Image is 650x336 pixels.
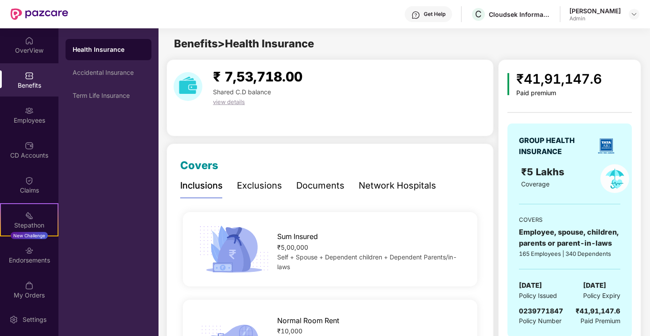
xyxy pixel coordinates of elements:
span: Self + Spouse + Dependent children + Dependent Parents/in-laws [277,253,457,270]
img: svg+xml;base64,PHN2ZyBpZD0iRHJvcGRvd24tMzJ4MzIiIHhtbG5zPSJodHRwOi8vd3d3LnczLm9yZy8yMDAwL3N2ZyIgd2... [631,11,638,18]
img: svg+xml;base64,PHN2ZyBpZD0iRW1wbG95ZWVzIiB4bWxucz0iaHR0cDovL3d3dy53My5vcmcvMjAwMC9zdmciIHdpZHRoPS... [25,106,34,115]
div: Accidental Insurance [73,69,144,76]
div: Paid premium [516,89,602,97]
div: Stepathon [1,221,58,230]
span: Policy Number [519,317,561,324]
div: GROUP HEALTH INSURANCE [519,135,592,157]
div: Get Help [424,11,445,18]
span: Policy Expiry [583,291,620,301]
img: svg+xml;base64,PHN2ZyBpZD0iRW5kb3JzZW1lbnRzIiB4bWxucz0iaHR0cDovL3d3dy53My5vcmcvMjAwMC9zdmciIHdpZH... [25,246,34,255]
span: Policy Issued [519,291,557,301]
span: ₹5 Lakhs [521,166,567,178]
span: Coverage [521,180,549,188]
div: Documents [296,179,344,193]
span: Benefits > Health Insurance [174,37,314,50]
div: Term Life Insurance [73,92,144,99]
img: icon [507,73,510,95]
span: view details [213,98,245,105]
span: Paid Premium [580,316,620,326]
span: Sum Insured [277,231,318,242]
div: Cloudsek Information Security Private Limited [489,10,551,19]
span: Covers [180,159,218,172]
img: svg+xml;base64,PHN2ZyBpZD0iQmVuZWZpdHMiIHhtbG5zPSJodHRwOi8vd3d3LnczLm9yZy8yMDAwL3N2ZyIgd2lkdGg9Ij... [25,71,34,80]
img: insurerLogo [595,135,618,158]
img: icon [196,223,271,275]
div: Network Hospitals [359,179,436,193]
span: C [475,9,482,19]
img: svg+xml;base64,PHN2ZyBpZD0iU2V0dGluZy0yMHgyMCIgeG1sbnM9Imh0dHA6Ly93d3cudzMub3JnLzIwMDAvc3ZnIiB3aW... [9,315,18,324]
div: ₹5,00,000 [277,243,464,252]
span: Normal Room Rent [277,315,339,326]
img: svg+xml;base64,PHN2ZyBpZD0iSGVscC0zMngzMiIgeG1sbnM9Imh0dHA6Ly93d3cudzMub3JnLzIwMDAvc3ZnIiB3aWR0aD... [411,11,420,19]
div: Health Insurance [73,45,144,54]
span: Shared C.D balance [213,88,271,96]
div: ₹10,000 [277,326,464,336]
div: Admin [569,15,621,22]
div: [PERSON_NAME] [569,7,621,15]
img: svg+xml;base64,PHN2ZyB4bWxucz0iaHR0cDovL3d3dy53My5vcmcvMjAwMC9zdmciIHdpZHRoPSIyMSIgaGVpZ2h0PSIyMC... [25,211,34,220]
img: svg+xml;base64,PHN2ZyBpZD0iSG9tZSIgeG1sbnM9Imh0dHA6Ly93d3cudzMub3JnLzIwMDAvc3ZnIiB3aWR0aD0iMjAiIG... [25,36,34,45]
div: Exclusions [237,179,282,193]
div: ₹41,91,147.6 [516,69,602,89]
div: New Challenge [11,232,48,239]
div: ₹41,91,147.6 [576,306,620,317]
span: [DATE] [583,280,606,291]
img: New Pazcare Logo [11,8,68,20]
img: svg+xml;base64,PHN2ZyBpZD0iQ2xhaW0iIHhtbG5zPSJodHRwOi8vd3d3LnczLm9yZy8yMDAwL3N2ZyIgd2lkdGg9IjIwIi... [25,176,34,185]
img: download [174,72,202,101]
img: svg+xml;base64,PHN2ZyBpZD0iQ0RfQWNjb3VudHMiIGRhdGEtbmFtZT0iQ0QgQWNjb3VudHMiIHhtbG5zPSJodHRwOi8vd3... [25,141,34,150]
span: ₹ 7,53,718.00 [213,69,302,85]
span: 0239771847 [519,307,563,315]
div: Employee, spouse, children, parents or parent-in-laws [519,227,620,249]
div: 165 Employees | 340 Dependents [519,249,620,258]
div: Inclusions [180,179,223,193]
img: policyIcon [600,164,629,193]
span: [DATE] [519,280,542,291]
img: svg+xml;base64,PHN2ZyBpZD0iTXlfT3JkZXJzIiBkYXRhLW5hbWU9Ik15IE9yZGVycyIgeG1sbnM9Imh0dHA6Ly93d3cudz... [25,281,34,290]
div: COVERS [519,215,620,224]
div: Settings [20,315,49,324]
